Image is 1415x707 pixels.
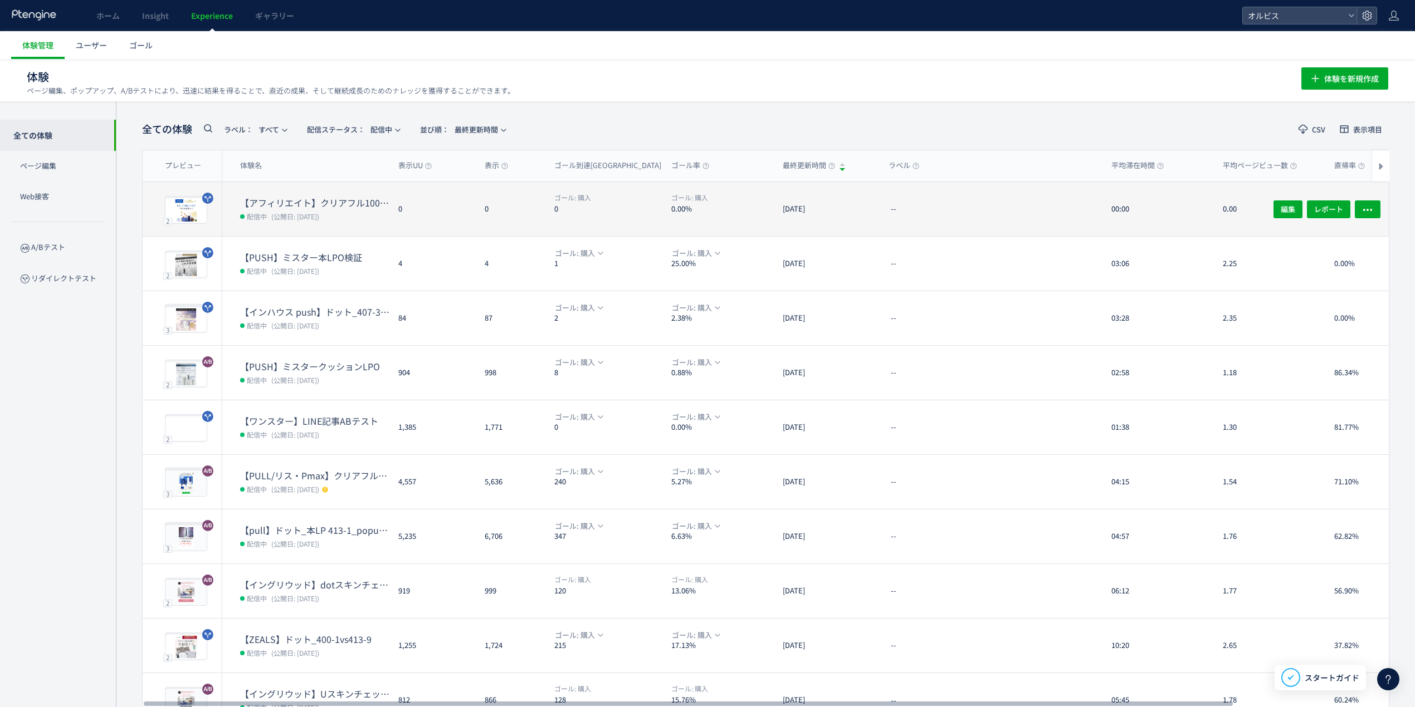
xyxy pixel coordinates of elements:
div: 6,706 [476,509,545,563]
div: [DATE] [774,291,880,345]
button: 編集 [1273,200,1302,218]
dt: 【イングリウッド】Uスキンチェック検証 [240,688,389,700]
div: 1.54 [1214,455,1325,509]
dt: 0.88% [671,367,774,378]
dt: 15.76% [671,694,774,705]
dt: 215 [554,640,662,651]
div: 10:20 [1102,618,1214,672]
div: 03:28 [1102,291,1214,345]
span: ゴール: 購入 [672,302,712,314]
span: ラベル： [224,124,253,135]
button: ゴール: 購入 [665,356,726,369]
span: (公開日: [DATE]) [271,539,319,548]
span: ゴール到達[GEOGRAPHIC_DATA] [554,160,670,171]
button: ゴール: 購入 [665,465,726,478]
div: 04:57 [1102,509,1214,563]
dt: 8 [554,367,662,378]
button: ゴール: 購入 [665,629,726,641]
span: -- [891,695,896,705]
dt: 1 [554,258,662,269]
span: -- [891,258,896,269]
p: ページ編集、ポップアップ、A/Bテストにより、迅速に結果を得ることで、直近の成果、そして継続成長のためのナレッジを獲得することができます。 [27,86,515,96]
span: ゴール: 購入 [672,356,712,369]
div: 1.76 [1214,509,1325,563]
dt: 120 [554,585,662,596]
span: すべて [224,120,279,139]
button: ゴール: 購入 [665,302,726,314]
img: 8c78a2725c52e238eac589dfd0d615911759296433439.jpeg [165,252,207,278]
span: 配信中 [247,538,267,549]
span: 配信中 [247,429,267,440]
span: (公開日: [DATE]) [271,321,319,330]
div: 0.00 [1214,182,1325,236]
img: 671d6c1b46a38a0ebf56f8930ff52f371755756399650.png [168,527,204,548]
span: ラベル [889,160,919,171]
div: 1.77 [1214,564,1325,618]
span: 購入 [554,575,591,584]
button: ゴール: 購入 [665,411,726,423]
div: 1,771 [476,400,545,454]
img: e5f90becee339bd2a60116b97cf621e21757669707593.png [168,582,204,603]
span: 体験を新規作成 [1324,67,1379,90]
span: (公開日: [DATE]) [271,212,319,221]
span: -- [891,367,896,378]
span: 表示項目 [1353,126,1382,133]
span: プレビュー [165,160,201,171]
span: 編集 [1281,200,1295,218]
div: 2.65 [1214,618,1325,672]
div: 4,557 [389,455,476,509]
div: 87 [476,291,545,345]
button: ラベル：すべて [217,120,293,138]
span: ゴール: 購入 [555,465,595,478]
div: 2 [163,272,172,279]
span: レポート [1314,200,1343,218]
span: ゴール: 購入 [555,302,595,314]
span: オルビス [1245,7,1344,24]
span: 表示 [485,160,508,171]
dt: 0.00% [671,203,774,214]
span: 体験名 [240,160,262,171]
span: 配信中 [307,120,392,139]
div: 2.25 [1214,237,1325,291]
button: ゴール: 購入 [548,356,609,369]
div: [DATE] [774,564,880,618]
dt: 【ワンスター】LINE記事ABテスト [240,415,389,428]
span: -- [891,586,896,596]
div: 1,255 [389,618,476,672]
div: [DATE] [774,455,880,509]
div: 06:12 [1102,564,1214,618]
span: (公開日: [DATE]) [271,593,319,603]
dt: 240 [554,477,662,487]
span: 配信中 [247,483,267,494]
span: ゴール率 [671,160,709,171]
span: 配信中 [247,647,267,658]
button: レポート [1307,200,1350,218]
span: 配信ステータス​： [307,124,365,135]
dt: 5.27% [671,477,774,487]
div: 1.18 [1214,346,1325,400]
span: (公開日: [DATE]) [271,648,319,657]
div: 998 [476,346,545,400]
span: (公開日: [DATE]) [271,430,319,439]
span: 配信中 [247,592,267,603]
img: 7e74b32ea53d229c71de0e2edfefa64b1755773154484.png [168,473,204,494]
div: 1,385 [389,400,476,454]
span: 購入 [554,193,591,202]
span: ゴール: 購入 [672,411,712,423]
span: 購入 [671,575,708,584]
dt: 【PUSH】ミスタークッションLPO [240,360,389,373]
span: ユーザー [76,40,107,51]
span: 最終更新時間 [420,120,498,139]
div: 03:06 [1102,237,1214,291]
div: [DATE] [774,346,880,400]
span: 並び順： [420,124,449,135]
div: 2 [163,381,172,389]
dt: 【イングリウッド】dotスキンチェック検証 [240,578,389,591]
span: 購入 [671,193,708,202]
div: 3 [163,326,172,334]
div: [DATE] [774,509,880,563]
span: ゴール: 購入 [672,629,712,641]
button: 配信ステータス​：配信中 [300,120,406,138]
button: ゴール: 購入 [548,520,609,532]
img: 85f8c0ff48a617d71b0a824609924e7b1759285620028.jpeg [165,307,207,332]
